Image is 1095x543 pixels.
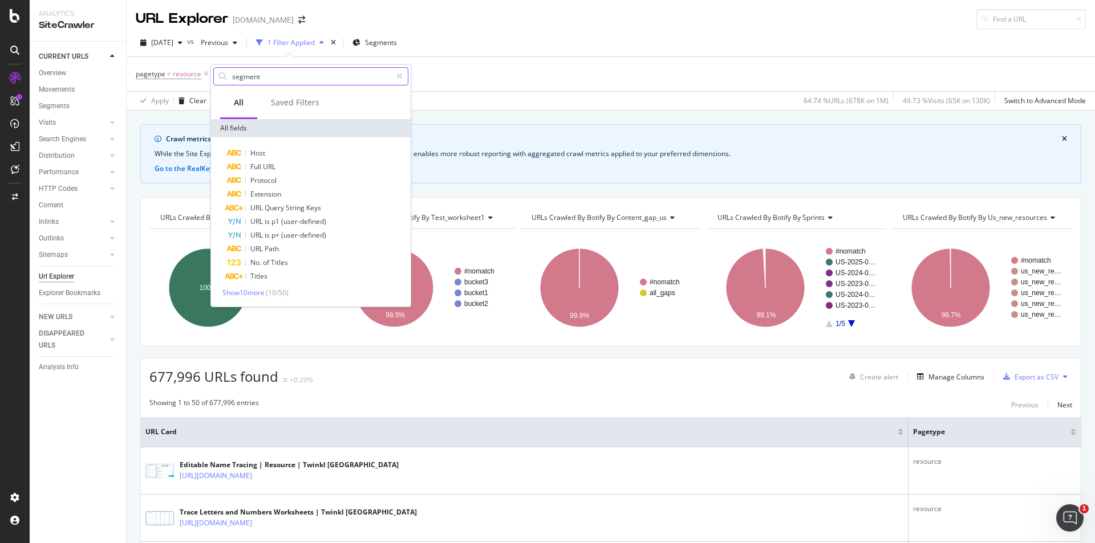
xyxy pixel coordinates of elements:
div: Inlinks [39,216,59,228]
span: String [286,203,306,213]
text: 99.1% [756,311,776,319]
a: Search Engines [39,133,107,145]
text: #nomatch [464,267,494,275]
div: Showing 1 to 50 of 677,996 entries [149,398,259,411]
a: Overview [39,67,118,79]
h4: URLs Crawled By Botify By test_worksheet1 [344,209,505,227]
span: Protocol [250,175,277,185]
span: Previous [196,38,228,47]
svg: A chart. [892,238,1070,337]
span: No. [250,258,263,267]
div: Analysis Info [39,361,79,373]
text: 98.5% [386,311,405,319]
div: NEW URLS [39,311,72,323]
span: 677,996 URLs found [149,367,278,386]
span: URL [263,162,275,172]
div: Saved Filters [271,97,319,108]
a: Sitemaps [39,249,107,261]
button: Next [1057,398,1072,411]
div: Apply [151,96,169,105]
span: (user-defined) [281,217,326,226]
a: Distribution [39,150,107,162]
a: DISAPPEARED URLS [39,328,107,352]
span: p1 [271,217,281,226]
button: Previous [1011,398,1039,411]
div: info banner [140,124,1081,183]
a: [URL][DOMAIN_NAME] [180,470,252,481]
text: us_new_re… [1021,300,1061,308]
span: Full [250,162,263,172]
a: HTTP Codes [39,183,107,195]
span: Path [265,244,279,254]
div: Previous [1011,400,1039,410]
div: Visits [39,117,56,129]
span: URLs Crawled By Botify By pagetype [160,213,275,222]
a: Inlinks [39,216,107,228]
svg: A chart. [521,238,699,337]
input: Find a URL [976,9,1086,29]
img: main image [145,464,174,478]
div: URL Explorer [136,9,228,28]
span: URL Card [145,427,895,437]
text: all_gaps [650,289,675,297]
span: Segments [365,38,397,47]
img: main image [145,511,174,525]
div: Manage Columns [928,372,984,382]
div: SiteCrawler [39,19,117,32]
span: Query [265,203,286,213]
span: URLs Crawled By Botify By sprints [717,213,825,222]
div: Search Engines [39,133,86,145]
iframe: Intercom live chat [1056,504,1084,532]
text: bucket1 [464,289,488,297]
span: (user-defined) [281,230,326,240]
div: +0.29% [290,375,313,385]
div: HTTP Codes [39,183,78,195]
span: p+ [271,230,281,240]
span: Titles [250,271,267,281]
a: Outlinks [39,232,107,244]
span: vs [187,36,196,46]
span: resource [173,66,201,82]
div: Explorer Bookmarks [39,287,100,299]
div: Export as CSV [1015,372,1058,382]
div: While the Site Explorer provides crawl metrics by URL, the RealKeywords Explorer enables more rob... [155,149,1067,159]
div: All [234,97,244,108]
span: Host [250,148,265,158]
input: Search by field name [231,68,391,85]
a: Segments [39,100,118,112]
a: Explorer Bookmarks [39,287,118,299]
span: = [167,69,171,79]
div: 49.73 % Visits ( 65K on 130K ) [903,96,990,105]
text: 100% [200,284,217,292]
div: resource [913,504,1076,514]
span: URLs Crawled By Botify By content_gap_us [532,213,667,222]
svg: A chart. [707,238,885,337]
button: close banner [1059,132,1070,146]
div: arrow-right-arrow-left [298,16,305,24]
a: [URL][DOMAIN_NAME] [180,517,252,529]
div: Sitemaps [39,249,68,261]
div: 1 Filter Applied [267,38,315,47]
text: US-2025-0… [836,258,875,266]
span: URLs Crawled By Botify By us_new_resources [903,213,1047,222]
span: is [265,217,271,226]
span: URL [250,244,265,254]
div: Create alert [860,372,898,382]
span: Extension [250,189,281,199]
div: Switch to Advanced Mode [1004,96,1086,105]
h4: URLs Crawled By Botify By sprints [715,209,877,227]
div: times [328,37,338,48]
svg: A chart. [335,238,514,337]
text: us_new_re… [1021,289,1061,297]
a: NEW URLS [39,311,107,323]
a: Url Explorer [39,271,118,283]
span: 1 [1080,504,1089,513]
div: Content [39,199,63,211]
div: Crawl metrics are now in the RealKeywords Explorer [166,134,1062,144]
div: DISAPPEARED URLS [39,328,96,352]
text: US-2024-0… [836,291,875,299]
button: Clear [174,92,206,110]
text: 1/5 [836,320,845,328]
